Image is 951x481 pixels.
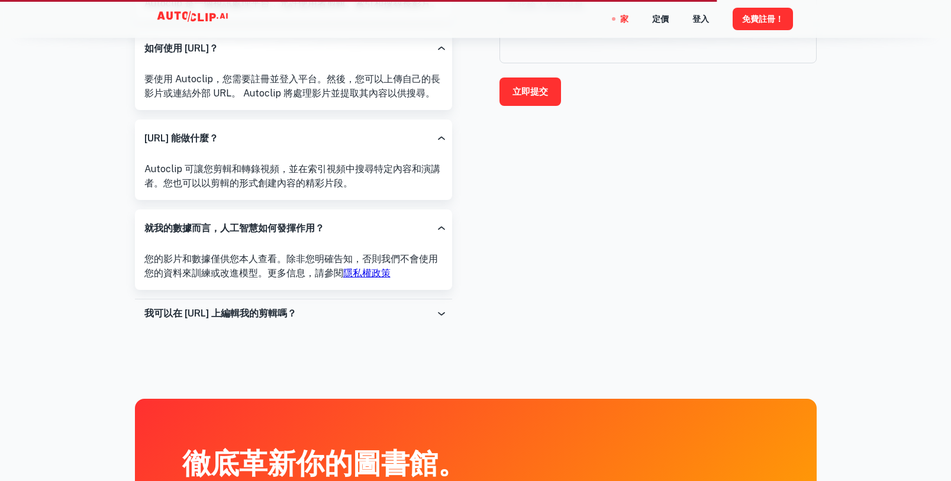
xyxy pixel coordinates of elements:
font: 我可以在 [URL] 上編輯我的剪輯嗎？ [144,308,296,319]
font: 您的影片和數據僅供您本人查看。除非您明確告知，否則我們不會使用您的資料來訓練或改進模型。更多信息，請參閱 [144,253,438,279]
div: [URL] 能做什麼？ [135,120,452,157]
font: Autoclip 可讓您剪輯和轉錄視頻，並在索引視頻中搜尋特定內容和演講者。您也可以以剪輯的形式創建內容的精彩片段。 [144,163,440,189]
div: 就我的數據而言，人工智慧如何發揮作用？ [135,209,452,247]
font: 立即提交 [512,86,548,96]
button: 免費註冊！ [733,8,793,30]
font: [URL] 能做什麼？ [144,133,218,144]
font: 徹底革新你的圖書館。 [182,446,466,480]
font: 家 [620,15,628,24]
font: 要使用 Autoclip，您需要註冊並登入平台。然後，您可以上傳自己的長影片或連結外部 URL。 Autoclip 將處理影片並提取其內容以供搜尋。 [144,73,440,99]
font: 免費註冊！ [742,15,784,24]
button: 立即提交 [499,78,561,106]
font: 如何使用 [URL]？ [144,43,218,54]
font: 定價 [652,15,669,24]
a: 隱私權政策 [343,267,391,279]
font: 登入 [692,15,709,24]
div: 如何使用 [URL]？ [135,30,452,67]
div: 我可以在 [URL] 上編輯我的剪輯嗎？ [135,299,452,328]
font: 就我的數據而言，人工智慧如何發揮作用？ [144,222,324,234]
